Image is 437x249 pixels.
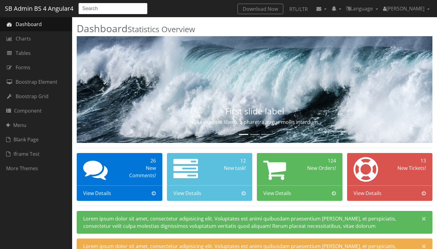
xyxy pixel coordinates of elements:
div: New Orders! [302,164,336,172]
h2: Dashboard [77,23,432,34]
img: Random first slide [77,36,432,143]
span: × [422,214,426,223]
div: 12 [212,157,246,164]
input: Search [78,3,148,14]
a: RTL/LTR [284,4,313,15]
span: View Details [354,190,381,197]
div: Lorem ipsum dolor sit amet, consectetur adipisicing elit. Voluptates est animi quibusdam praesent... [77,211,432,234]
span: View Details [263,190,291,197]
span: Menu [6,121,26,129]
span: View Details [173,190,201,197]
small: Statistics Overview [128,24,195,35]
div: New Tickets! [392,164,426,172]
h3: First slide label [130,106,379,116]
div: 26 [122,157,156,164]
a: Download Now [238,4,283,14]
a: SB Admin BS 4 Angular4 [5,3,73,14]
a: [PERSON_NAME] [381,2,432,15]
div: 124 [302,157,336,164]
div: 13 [392,157,426,164]
div: New Comments! [122,164,156,179]
button: Close [416,211,432,226]
a: Language [344,2,381,15]
div: New task! [212,164,246,172]
span: View Details [83,190,111,197]
p: Nulla vitae elit libero, a pharetra augue mollis interdum. [130,118,379,126]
